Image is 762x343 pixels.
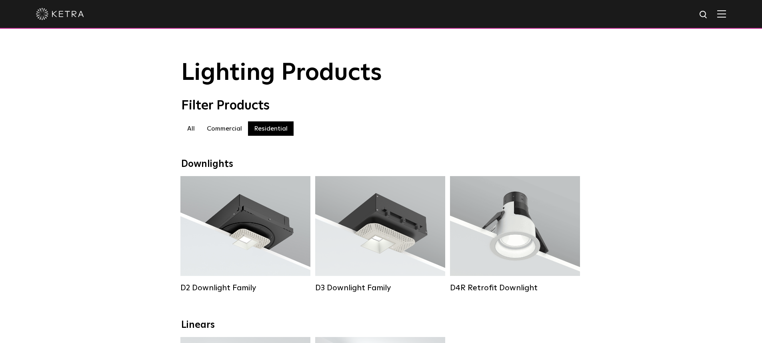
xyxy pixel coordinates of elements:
img: search icon [699,10,709,20]
div: Downlights [181,159,581,170]
img: ketra-logo-2019-white [36,8,84,20]
span: Lighting Products [181,61,382,85]
a: D3 Downlight Family Lumen Output:700 / 900 / 1100Colors:White / Black / Silver / Bronze / Paintab... [315,176,445,293]
div: D3 Downlight Family [315,283,445,293]
div: Filter Products [181,98,581,113]
label: All [181,121,201,136]
div: D2 Downlight Family [180,283,310,293]
div: D4R Retrofit Downlight [450,283,580,293]
a: D2 Downlight Family Lumen Output:1200Colors:White / Black / Gloss Black / Silver / Bronze / Silve... [180,176,310,293]
label: Commercial [201,121,248,136]
div: Linears [181,319,581,331]
label: Residential [248,121,294,136]
img: Hamburger%20Nav.svg [717,10,726,18]
a: D4R Retrofit Downlight Lumen Output:800Colors:White / BlackBeam Angles:15° / 25° / 40° / 60°Watta... [450,176,580,293]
